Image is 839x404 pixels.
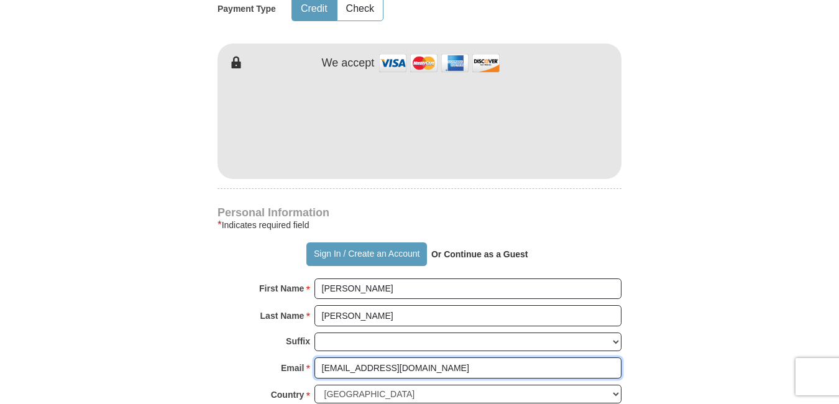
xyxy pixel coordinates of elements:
[281,359,304,377] strong: Email
[286,333,310,350] strong: Suffix
[260,307,305,324] strong: Last Name
[218,4,276,14] h5: Payment Type
[306,242,426,266] button: Sign In / Create an Account
[259,280,304,297] strong: First Name
[218,218,621,232] div: Indicates required field
[271,386,305,403] strong: Country
[377,50,502,76] img: credit cards accepted
[322,57,375,70] h4: We accept
[431,249,528,259] strong: Or Continue as a Guest
[218,208,621,218] h4: Personal Information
